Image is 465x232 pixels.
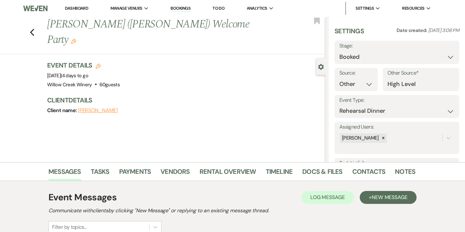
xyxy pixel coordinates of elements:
span: Log Message [310,194,345,201]
a: Payments [119,166,151,181]
label: Stage: [339,41,454,51]
span: Manage Venues [110,5,142,12]
h3: Event Details [47,61,120,70]
span: New Message [372,194,408,201]
button: Close lead details [318,63,324,69]
label: Event Type: [339,96,454,105]
label: Assigned Users: [339,122,454,132]
a: Notes [395,166,415,181]
a: Vendors [160,166,190,181]
span: Analytics [247,5,267,12]
a: Rental Overview [200,166,256,181]
a: Messages [48,166,81,181]
h1: [PERSON_NAME] ([PERSON_NAME]) Welcome Party [47,17,267,47]
button: [PERSON_NAME] [78,108,118,113]
span: [DATE] [47,72,88,79]
a: Dashboard [65,5,88,11]
span: | [61,72,88,79]
a: Contacts [352,166,386,181]
span: Date created: [397,27,428,34]
div: [PERSON_NAME] [340,133,380,143]
h2: Communicate with clients by clicking "New Message" or replying to an existing message thread. [48,207,417,215]
a: Bookings [170,5,191,12]
div: Filter by topics... [52,223,87,231]
span: 60 guests [99,81,120,88]
button: Edit [71,38,76,44]
span: Willow Creek Winery [47,81,92,88]
span: [DATE] 3:06 PM [428,27,459,34]
img: Weven Logo [23,2,47,15]
label: Other Source* [387,69,454,78]
a: Timeline [266,166,293,181]
span: 4 days to go [62,72,88,79]
a: To Do [212,5,224,11]
a: Docs & Files [302,166,342,181]
span: Client name: [47,107,78,114]
button: +New Message [360,191,417,204]
a: Tasks [91,166,109,181]
button: Log Message [301,191,354,204]
span: Resources [402,5,424,12]
span: Settings [356,5,374,12]
h1: Event Messages [48,191,117,204]
h3: Settings [335,26,364,41]
label: Source: [339,69,373,78]
h3: Client Details [47,96,319,105]
label: Task List(s): [339,159,454,168]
